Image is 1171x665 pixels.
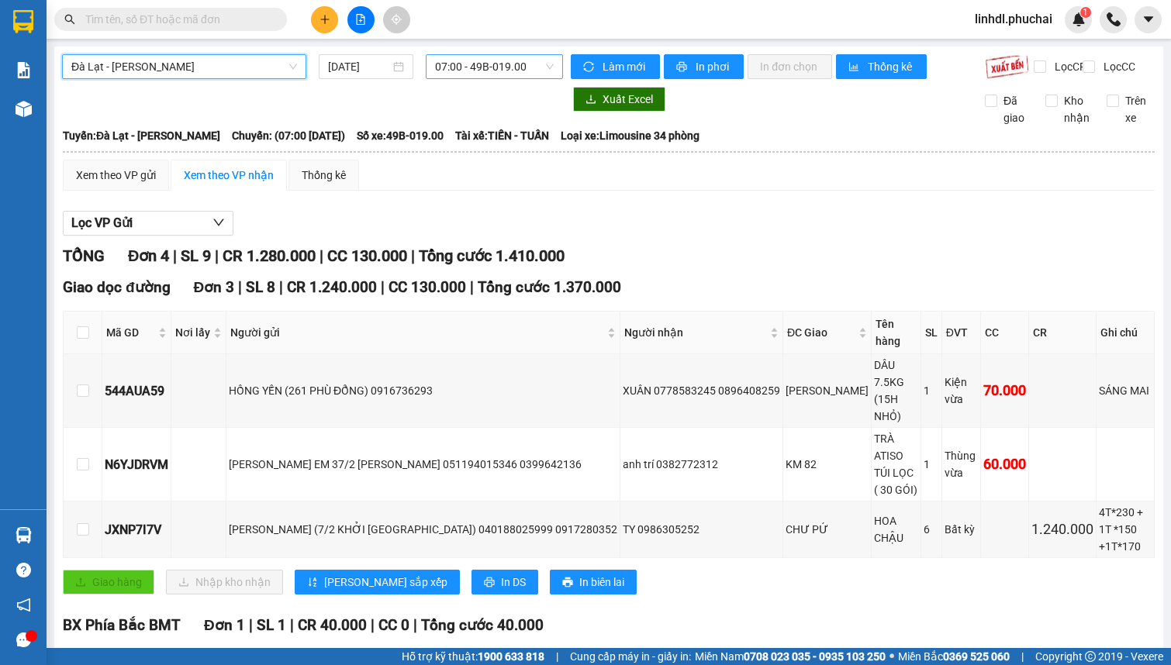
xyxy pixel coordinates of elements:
div: CHƯ PỨ [786,521,869,538]
span: Trên xe [1119,92,1155,126]
div: Xem theo VP gửi [76,167,156,184]
span: ⚪️ [889,653,894,660]
span: copyright [1085,651,1096,662]
span: down [212,216,225,229]
div: 1.240.000 [1031,519,1093,540]
span: Người gửi [230,324,604,341]
div: 1 [924,456,939,473]
span: Đơn 3 [194,278,235,296]
span: Đơn 1 [204,616,245,634]
button: downloadNhập kho nhận [166,570,283,594]
span: Lọc CR [1048,58,1089,75]
span: Tổng cước 1.370.000 [478,278,621,296]
strong: 1900 633 818 [478,650,544,663]
span: | [411,246,415,265]
span: CR 1.280.000 [223,246,316,265]
span: In phơi [696,58,731,75]
span: printer [676,61,689,74]
span: In DS [501,574,526,591]
span: SL 1 [257,616,286,634]
span: download [585,94,596,106]
img: warehouse-icon [16,527,32,543]
button: In đơn chọn [748,54,832,79]
b: Tuyến: Đà Lạt - [PERSON_NAME] [63,129,220,142]
button: printerIn phơi [664,54,744,79]
th: Ghi chú [1097,312,1155,354]
td: N6YJDRVM [102,428,171,501]
span: | [556,648,558,665]
div: [PERSON_NAME] [786,382,869,399]
span: | [290,616,294,634]
div: TRÀ ATISO TÚI LỌC ( 30 GÓI) [874,430,918,498]
span: | [320,246,323,265]
div: Thùng vừa [945,447,978,481]
button: uploadGiao hàng [63,570,154,594]
span: Kho nhận [1058,92,1096,126]
span: Miền Bắc [898,648,1010,665]
div: anh trí 0382772312 [623,456,780,473]
div: Xem theo VP nhận [184,167,274,184]
span: Người nhận [624,324,767,341]
span: sync [583,61,596,74]
th: Tên hàng [872,312,921,354]
span: printer [562,577,573,589]
button: bar-chartThống kê [836,54,927,79]
span: plus [320,14,330,25]
span: Tài xế: TIẾN - TUẤN [455,127,549,144]
span: CC 130.000 [327,246,407,265]
div: 4T*230 + 1T *150 +1T*170 [1099,504,1152,555]
span: 07:00 - 49B-019.00 [435,55,554,78]
td: 544AUA59 [102,354,171,428]
button: plus [311,6,338,33]
div: [PERSON_NAME] EM 37/2 [PERSON_NAME] 051194015346 0399642136 [229,456,617,473]
img: 9k= [985,54,1029,79]
span: caret-down [1142,12,1155,26]
span: Số xe: 49B-019.00 [357,127,444,144]
th: SL [921,312,942,354]
span: Tổng cước 1.410.000 [419,246,565,265]
span: | [279,278,283,296]
div: 544AUA59 [105,381,168,401]
span: notification [16,598,31,612]
div: Thống kê [302,167,346,184]
div: TY 0986305252 [623,521,780,538]
img: logo-vxr [13,10,33,33]
span: | [371,616,375,634]
td: JXNP7I7V [102,501,171,558]
span: | [470,278,474,296]
button: file-add [347,6,375,33]
span: Mã GD [106,324,155,341]
span: Đơn 4 [128,246,169,265]
span: 1 [1083,7,1088,18]
span: search [64,14,75,25]
span: Thống kê [868,58,914,75]
div: Bất kỳ [945,521,978,538]
strong: 0708 023 035 - 0935 103 250 [744,650,886,663]
div: N6YJDRVM [105,455,168,474]
div: KM 82 [786,456,869,473]
img: solution-icon [16,62,32,78]
span: Lọc CC [1097,58,1138,75]
div: 70.000 [983,380,1026,401]
span: ĐC Giao [787,324,855,341]
div: HOA CHẬU [874,512,918,546]
span: aim [391,14,402,25]
div: 1 [924,382,939,399]
span: CR 40.000 [298,616,367,634]
span: printer [484,577,495,589]
button: caret-down [1135,6,1162,33]
span: | [238,278,242,296]
span: Đà Lạt - Gia Lai [71,55,297,78]
span: [PERSON_NAME] sắp xếp [324,574,447,591]
div: XUÂN 0778583245 0896408259 [623,382,780,399]
span: CR 1.240.000 [287,278,377,296]
span: | [173,246,177,265]
div: 60.000 [983,453,1026,475]
span: | [249,616,253,634]
div: Kiện vừa [945,374,978,408]
span: BX Phía Bắc BMT [63,616,181,634]
div: 6 [924,521,939,538]
span: | [215,246,219,265]
div: DÂU 7.5KG (15H NHỎ) [874,357,918,425]
input: 15/10/2025 [328,58,390,75]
